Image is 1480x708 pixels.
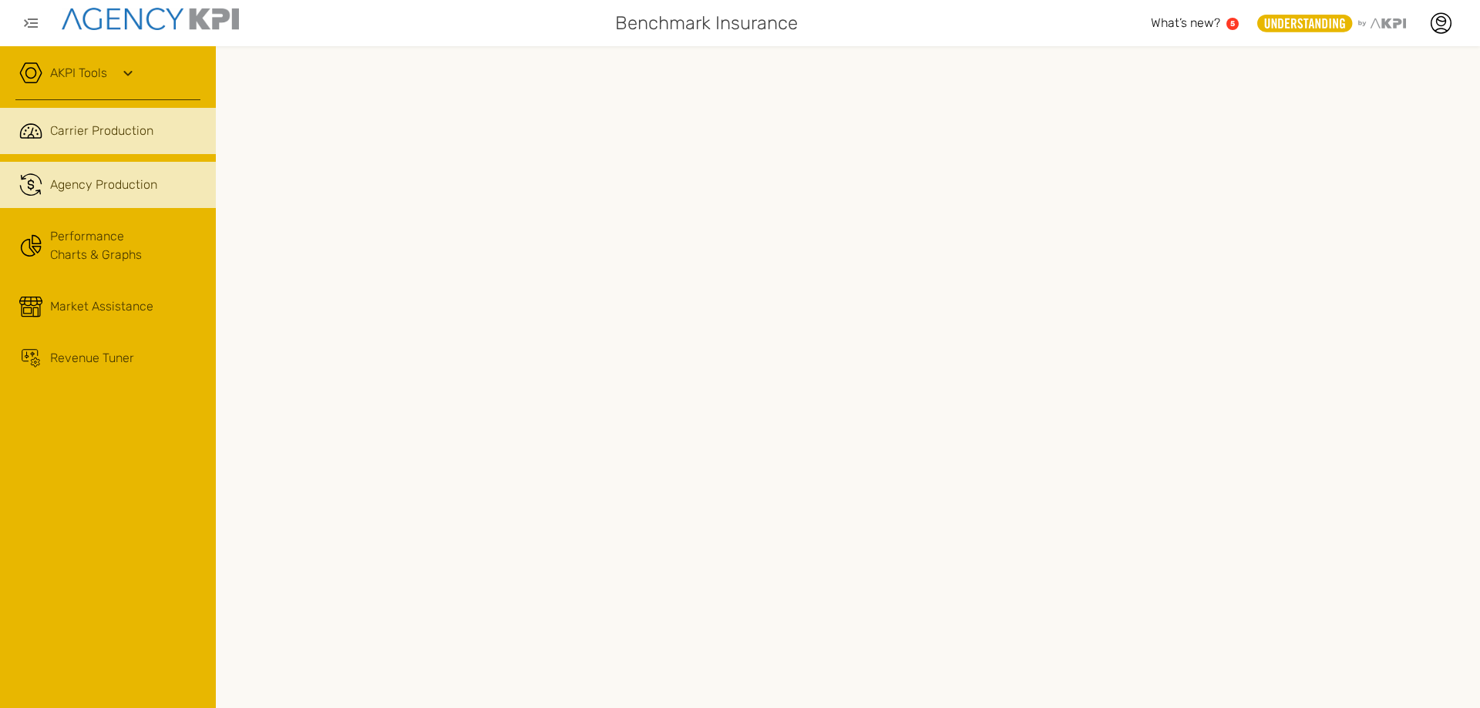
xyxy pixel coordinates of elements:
[1151,15,1220,30] span: What’s new?
[50,297,153,316] span: Market Assistance
[1230,19,1235,28] text: 5
[615,9,798,37] span: Benchmark Insurance
[50,176,157,194] span: Agency Production
[62,8,239,30] img: agencykpi-logo-550x69-2d9e3fa8.png
[50,64,107,82] a: AKPI Tools
[50,122,153,140] span: Carrier Production
[50,349,134,367] span: Revenue Tuner
[1226,18,1239,30] a: 5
